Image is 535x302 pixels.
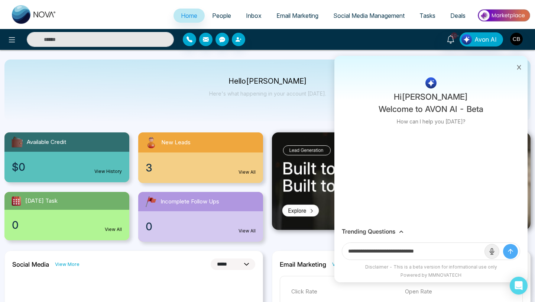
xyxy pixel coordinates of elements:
[27,138,66,147] span: Available Credit
[510,33,523,45] img: User Avatar
[174,9,205,23] a: Home
[461,34,472,45] img: Lead Flow
[412,9,443,23] a: Tasks
[269,9,326,23] a: Email Marketing
[10,135,24,149] img: availableCredit.svg
[144,135,158,150] img: newLeads.svg
[239,169,256,176] a: View All
[134,132,267,183] a: New Leads3View All
[12,159,25,175] span: $0
[212,12,231,19] span: People
[12,217,19,233] span: 0
[209,78,326,84] p: Hello [PERSON_NAME]
[181,12,197,19] span: Home
[338,264,524,270] div: Disclaimer - This is a beta version for informational use only
[291,287,398,296] p: Click Rate
[326,9,412,23] a: Social Media Management
[246,12,262,19] span: Inbox
[425,77,437,89] img: AI Logo
[332,261,357,268] a: View More
[160,197,219,206] span: Incomplete Follow Ups
[333,12,405,19] span: Social Media Management
[474,35,497,44] span: Avon AI
[405,287,511,296] p: Open Rate
[419,12,435,19] span: Tasks
[161,138,191,147] span: New Leads
[94,168,122,175] a: View History
[477,7,531,24] img: Market-place.gif
[10,195,22,207] img: todayTask.svg
[397,118,466,125] p: How can I help you [DATE]?
[25,197,58,205] span: [DATE] Task
[134,192,267,242] a: Incomplete Follow Ups0View All
[338,272,524,279] div: Powered by MMNOVATECH
[342,228,395,235] h3: Trending Questions
[276,12,318,19] span: Email Marketing
[144,195,158,208] img: followUps.svg
[451,32,457,39] span: 10+
[460,32,503,46] button: Avon AI
[146,160,152,176] span: 3
[12,5,56,24] img: Nova CRM Logo
[443,9,473,23] a: Deals
[105,226,122,233] a: View All
[12,261,49,268] h2: Social Media
[510,277,528,295] div: Open Intercom Messenger
[442,32,460,45] a: 10+
[379,91,483,115] p: Hi [PERSON_NAME] Welcome to AVON AI - Beta
[55,261,80,268] a: View More
[146,219,152,234] span: 0
[450,12,466,19] span: Deals
[205,9,239,23] a: People
[272,132,531,230] img: .
[239,9,269,23] a: Inbox
[239,228,256,234] a: View All
[209,90,326,97] p: Here's what happening in your account [DATE].
[280,261,326,268] h2: Email Marketing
